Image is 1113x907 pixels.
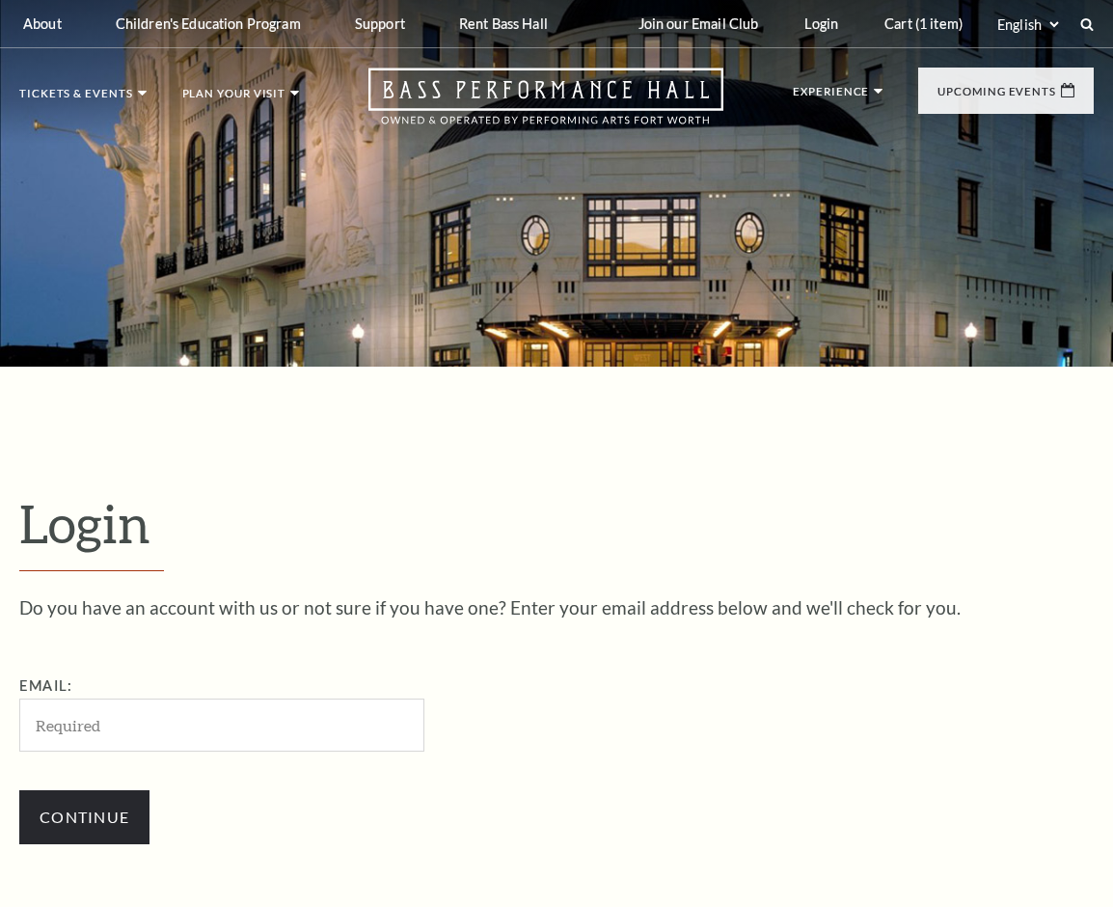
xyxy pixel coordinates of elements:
[19,88,133,109] p: Tickets & Events
[19,790,149,844] input: Continue
[23,15,62,32] p: About
[19,598,1094,617] p: Do you have an account with us or not sure if you have one? Enter your email address below and we...
[182,88,286,109] p: Plan Your Visit
[19,677,72,694] label: Email:
[19,699,424,752] input: Required
[116,15,301,32] p: Children's Education Program
[459,15,548,32] p: Rent Bass Hall
[993,15,1062,34] select: Select:
[355,15,405,32] p: Support
[937,86,1056,107] p: Upcoming Events
[19,492,150,554] span: Login
[793,86,869,107] p: Experience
